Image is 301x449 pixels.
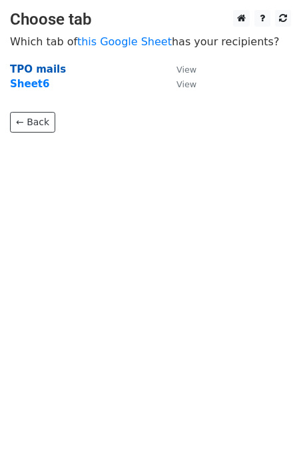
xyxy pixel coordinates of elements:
iframe: Chat Widget [234,385,301,449]
a: Sheet6 [10,78,49,90]
small: View [176,65,196,75]
a: View [163,78,196,90]
p: Which tab of has your recipients? [10,35,291,49]
a: View [163,63,196,75]
a: ← Back [10,112,55,133]
a: this Google Sheet [77,35,172,48]
small: View [176,79,196,89]
a: TPO mails [10,63,66,75]
h3: Choose tab [10,10,291,29]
